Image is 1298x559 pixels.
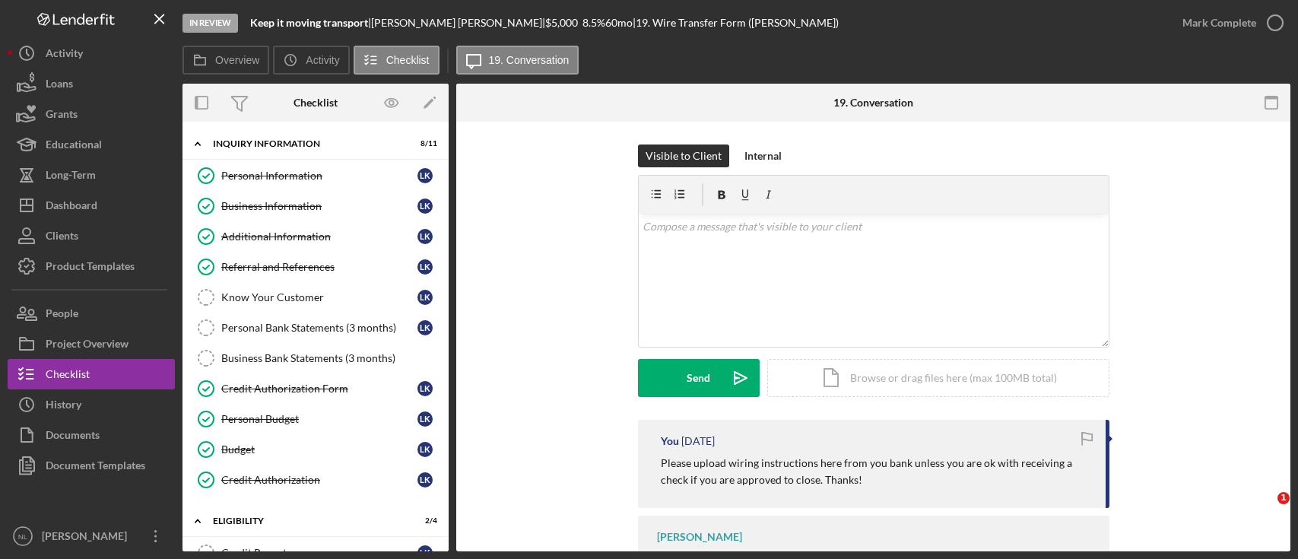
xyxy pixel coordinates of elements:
[294,97,338,109] div: Checklist
[417,229,433,244] div: L K
[46,129,102,164] div: Educational
[273,46,349,75] button: Activity
[221,547,417,559] div: Credit Report
[306,54,339,66] label: Activity
[18,532,28,541] text: NL
[417,199,433,214] div: L K
[190,404,441,434] a: Personal BudgetLK
[8,68,175,99] a: Loans
[190,465,441,495] a: Credit AuthorizationLK
[215,54,259,66] label: Overview
[190,282,441,313] a: Know Your CustomerLK
[417,472,433,488] div: L K
[8,221,175,251] a: Clients
[190,434,441,465] a: BudgetLK
[46,329,129,363] div: Project Overview
[8,38,175,68] button: Activity
[182,14,238,33] div: In Review
[646,145,722,167] div: Visible to Client
[8,420,175,450] button: Documents
[221,413,417,425] div: Personal Budget
[46,420,100,454] div: Documents
[46,99,78,133] div: Grants
[638,359,760,397] button: Send
[190,343,441,373] a: Business Bank Statements (3 months)
[8,389,175,420] button: History
[354,46,440,75] button: Checklist
[8,251,175,281] button: Product Templates
[8,359,175,389] button: Checklist
[582,17,605,29] div: 8.5 %
[8,129,175,160] button: Educational
[190,373,441,404] a: Credit Authorization FormLK
[213,516,399,526] div: Eligibility
[250,17,371,29] div: |
[182,46,269,75] button: Overview
[221,322,417,334] div: Personal Bank Statements (3 months)
[1277,492,1290,504] span: 1
[386,54,430,66] label: Checklist
[190,191,441,221] a: Business InformationLK
[638,145,729,167] button: Visible to Client
[545,17,582,29] div: $5,000
[633,17,839,29] div: | 19. Wire Transfer Form ([PERSON_NAME])
[8,298,175,329] button: People
[46,221,78,255] div: Clients
[8,160,175,190] button: Long-Term
[190,313,441,343] a: Personal Bank Statements (3 months)LK
[46,68,73,103] div: Loans
[46,359,90,393] div: Checklist
[190,160,441,191] a: Personal InformationLK
[221,170,417,182] div: Personal Information
[8,329,175,359] button: Project Overview
[417,320,433,335] div: L K
[744,145,782,167] div: Internal
[661,455,1090,489] p: Please upload wiring instructions here from you bank unless you are ok with receiving a check if ...
[605,17,633,29] div: 60 mo
[190,221,441,252] a: Additional InformationLK
[250,16,368,29] b: Keep it moving transport
[410,516,437,526] div: 2 / 4
[221,443,417,456] div: Budget
[221,474,417,486] div: Credit Authorization
[1182,8,1256,38] div: Mark Complete
[417,442,433,457] div: L K
[46,38,83,72] div: Activity
[46,190,97,224] div: Dashboard
[489,54,570,66] label: 19. Conversation
[833,97,913,109] div: 19. Conversation
[456,46,579,75] button: 19. Conversation
[417,381,433,396] div: L K
[410,139,437,148] div: 8 / 11
[737,145,789,167] button: Internal
[46,450,145,484] div: Document Templates
[371,17,545,29] div: [PERSON_NAME] [PERSON_NAME] |
[8,99,175,129] button: Grants
[417,259,433,275] div: L K
[8,521,175,551] button: NL[PERSON_NAME]
[1246,492,1283,529] iframe: Intercom live chat
[417,411,433,427] div: L K
[657,531,742,543] div: [PERSON_NAME]
[221,352,440,364] div: Business Bank Statements (3 months)
[681,435,715,447] time: 2025-08-27 19:22
[8,190,175,221] button: Dashboard
[46,160,96,194] div: Long-Term
[661,435,679,447] div: You
[8,450,175,481] button: Document Templates
[417,290,433,305] div: L K
[417,168,433,183] div: L K
[221,200,417,212] div: Business Information
[213,139,399,148] div: INQUIRY INFORMATION
[46,298,78,332] div: People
